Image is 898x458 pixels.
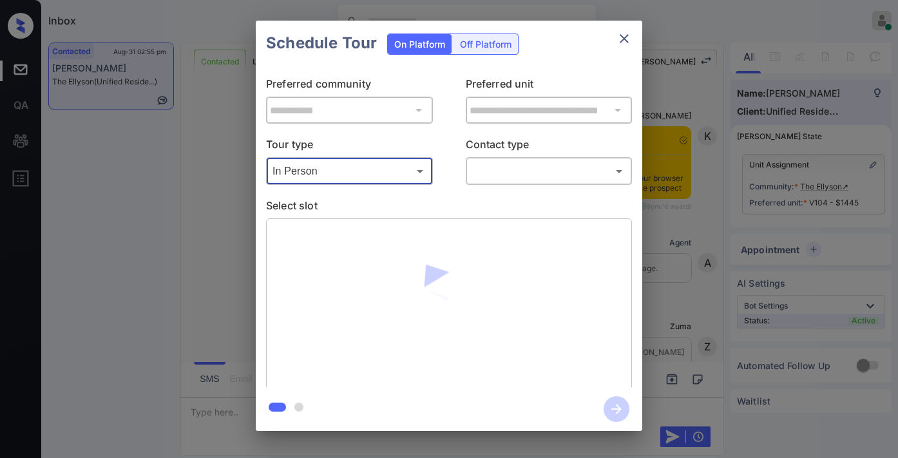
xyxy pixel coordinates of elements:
[454,34,518,54] div: Off Platform
[388,34,452,54] div: On Platform
[596,392,637,426] button: btn-next
[266,137,433,157] p: Tour type
[269,160,430,182] div: In Person
[374,229,525,380] img: loaderv1.7921fd1ed0a854f04152.gif
[611,26,637,52] button: close
[256,21,387,66] h2: Schedule Tour
[266,76,433,97] p: Preferred community
[266,198,632,218] p: Select slot
[466,137,633,157] p: Contact type
[466,76,633,97] p: Preferred unit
